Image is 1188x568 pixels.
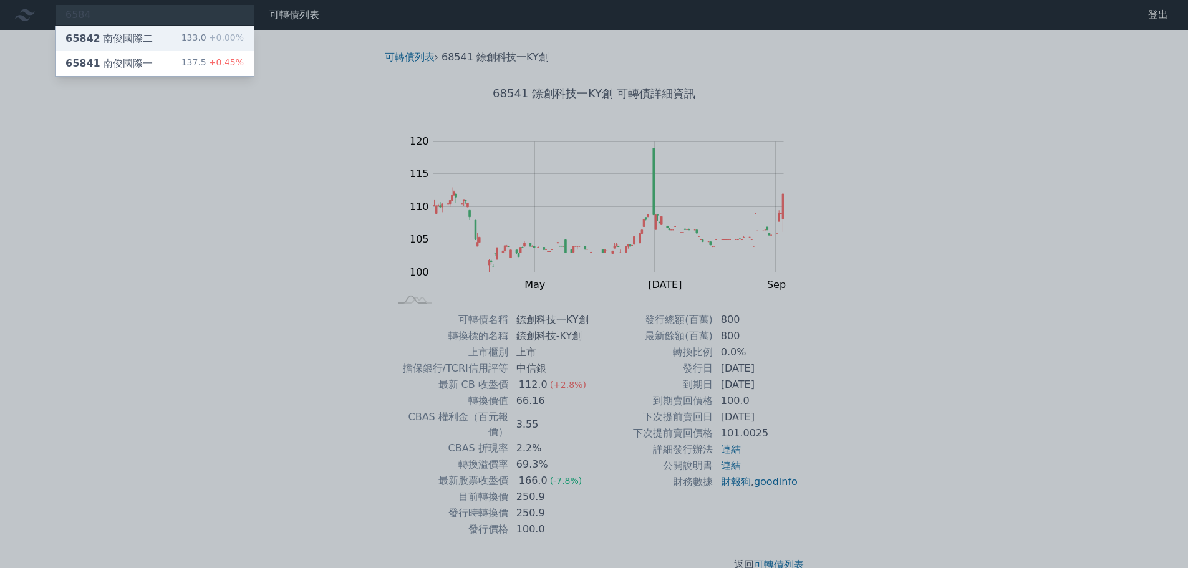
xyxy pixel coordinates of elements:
iframe: Chat Widget [1126,508,1188,568]
div: 南俊國際二 [65,31,153,46]
span: +0.45% [206,57,244,67]
span: 65842 [65,32,100,44]
div: 133.0 [181,31,244,46]
a: 65841南俊國際一 137.5+0.45% [56,51,254,76]
span: +0.00% [206,32,244,42]
span: 65841 [65,57,100,69]
div: 聊天小工具 [1126,508,1188,568]
div: 137.5 [181,56,244,71]
a: 65842南俊國際二 133.0+0.00% [56,26,254,51]
div: 南俊國際一 [65,56,153,71]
